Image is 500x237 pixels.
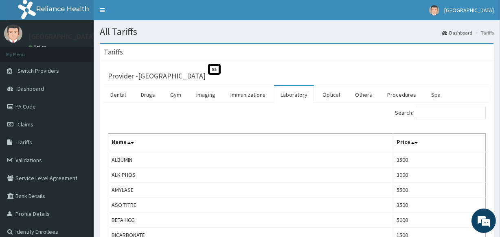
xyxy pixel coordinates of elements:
a: Drugs [134,86,162,103]
p: [GEOGRAPHIC_DATA] [29,33,96,40]
h1: All Tariffs [100,26,494,37]
a: Immunizations [224,86,272,103]
a: Optical [316,86,346,103]
a: Gym [164,86,188,103]
td: 5500 [393,183,486,198]
span: [GEOGRAPHIC_DATA] [444,7,494,14]
span: Tariffs [18,139,32,146]
td: ASO TITRE [108,198,393,213]
img: User Image [429,5,439,15]
a: Spa [425,86,447,103]
a: Dental [104,86,132,103]
img: User Image [4,24,22,43]
th: Price [393,134,486,152]
a: Dashboard [442,29,472,36]
td: 3500 [393,152,486,167]
label: Search: [395,107,486,119]
a: Imaging [190,86,222,103]
td: ALK PHOS [108,167,393,183]
span: Claims [18,121,33,128]
td: 5000 [393,213,486,228]
th: Name [108,134,393,152]
a: Procedures [381,86,423,103]
li: Tariffs [473,29,494,36]
a: Others [349,86,379,103]
td: 3000 [393,167,486,183]
h3: Provider - [GEOGRAPHIC_DATA] [108,72,206,80]
a: Laboratory [274,86,314,103]
span: Switch Providers [18,67,59,74]
span: Dashboard [18,85,44,92]
span: St [208,64,221,75]
td: ALBUMIN [108,152,393,167]
h3: Tariffs [104,48,123,56]
td: BETA HCG [108,213,393,228]
td: AMYLASE [108,183,393,198]
td: 3500 [393,198,486,213]
input: Search: [416,107,486,119]
a: Online [29,44,48,50]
